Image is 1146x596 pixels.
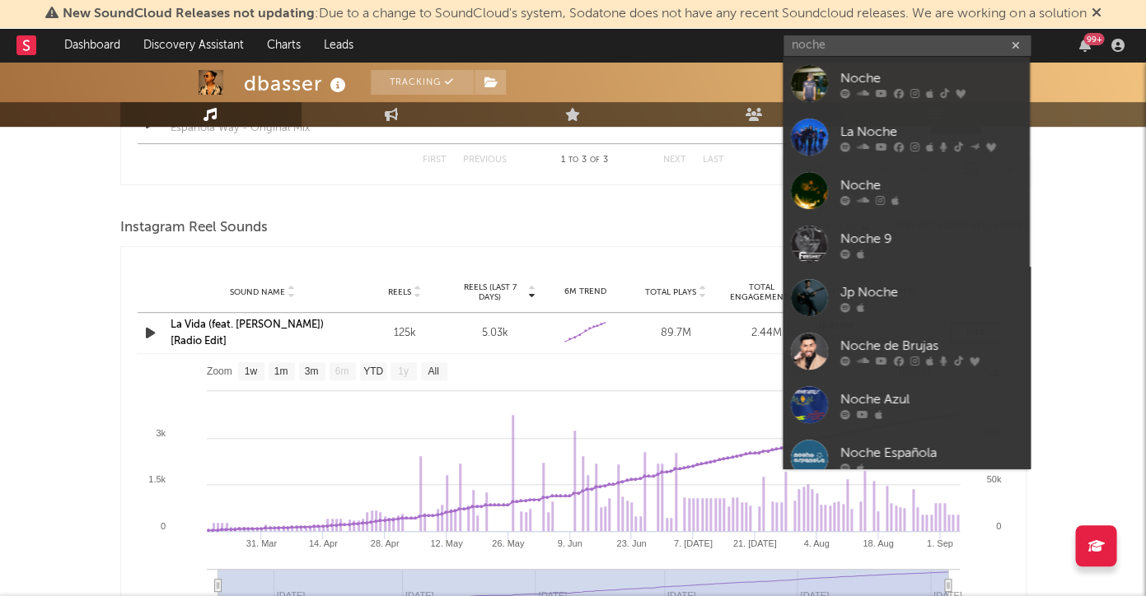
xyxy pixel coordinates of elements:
div: La Noche [840,122,1022,142]
a: Jp Noche [783,271,1030,324]
text: 18. Aug [863,538,893,548]
span: Total Plays [645,287,696,297]
text: 50k [986,474,1001,484]
span: Sound Name [230,287,285,297]
span: : Due to a change to SoundCloud's system, Sodatone does not have any recent Soundcloud releases. ... [63,7,1086,21]
text: 31. Mar [246,538,277,548]
div: 125k [363,325,446,342]
div: Noche de Brujas [840,336,1022,356]
div: Jp Noche [840,282,1022,302]
text: All [428,366,438,377]
a: Leads [312,29,365,62]
text: 1w [244,366,257,377]
a: Noche de Brujas [783,324,1030,378]
text: Zoom [207,366,232,377]
a: Noche [783,164,1030,217]
button: 99+ [1078,39,1090,52]
text: 28. Apr [370,538,399,548]
span: New SoundCloud Releases not updating [63,7,315,21]
text: 7. [DATE] [673,538,712,548]
div: Noche [840,175,1022,195]
text: 23. Jun [616,538,646,548]
div: 89.7M [634,325,717,342]
a: La Noche [783,110,1030,164]
button: Tracking [371,70,474,95]
div: Noche [840,68,1022,88]
div: 1 3 3 [540,151,630,170]
text: 1y [398,366,409,377]
input: Search for artists [783,35,1031,56]
text: 9. Jun [557,538,582,548]
span: Instagram Reel Sounds [120,218,268,238]
div: 2.44M [725,325,807,342]
div: Noche 9 [840,229,1022,249]
text: 1m [274,366,288,377]
a: Noche Española [783,431,1030,485]
text: 0 [995,521,1000,531]
a: Noche [783,57,1030,110]
a: Noche Azul [783,378,1030,431]
span: Reels [388,287,411,297]
text: 0 [160,521,165,531]
text: 14. Apr [308,538,337,548]
a: Charts [255,29,312,62]
text: 3m [304,366,318,377]
text: 3k [156,428,166,438]
text: 6m [334,366,348,377]
div: Noche Azul [840,389,1022,409]
div: dbasser [244,70,350,97]
div: 99 + [1083,33,1104,45]
a: Noche 9 [783,217,1030,271]
text: 1.5k [148,474,166,484]
span: Dismiss [1091,7,1101,21]
text: 1. Sep [926,538,952,548]
div: 6M Trend [545,286,627,298]
span: Reels (last 7 days) [454,282,526,302]
div: Noche Española [840,443,1022,463]
text: 4. Aug [803,538,829,548]
text: 12. May [430,538,463,548]
span: Total Engagements [725,282,798,302]
a: La Vida (feat. [PERSON_NAME]) [Radio Edit] [171,319,324,347]
text: 21. [DATE] [732,538,776,548]
div: 5.03k [454,325,536,342]
text: 26. May [492,538,525,548]
a: Dashboard [53,29,132,62]
div: Española Way - Original Mix [171,120,310,137]
text: YTD [363,366,382,377]
a: Discovery Assistant [132,29,255,62]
